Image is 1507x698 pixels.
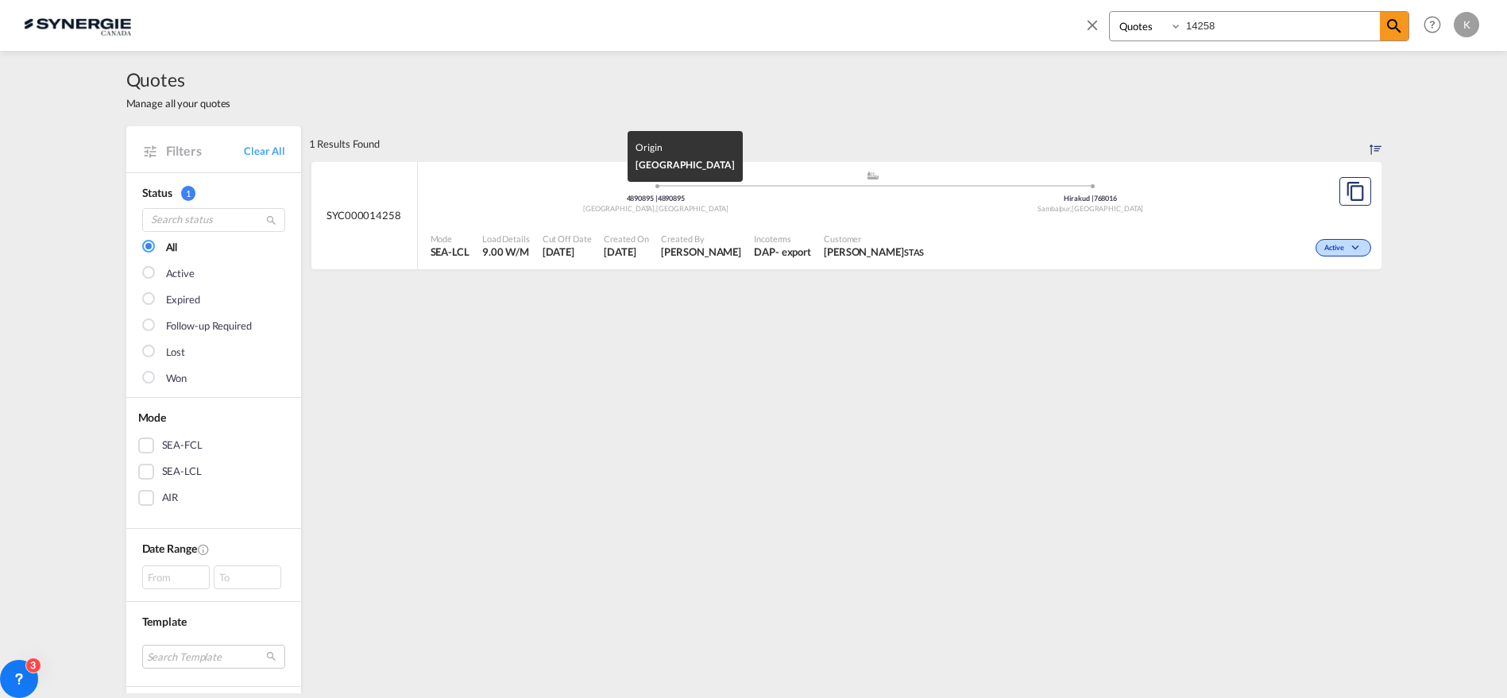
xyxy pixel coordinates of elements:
span: SYC000014258 [327,208,401,222]
span: Created On [604,233,648,245]
span: Karine Harvey STAS [824,245,924,259]
span: | [1092,194,1094,202]
input: Search status [142,208,285,232]
span: 22 Aug 2025 [543,245,592,259]
div: Won [166,371,187,387]
span: | [655,194,658,202]
md-icon: assets/icons/custom/copyQuote.svg [1346,182,1365,201]
md-checkbox: AIR [138,490,289,506]
img: 1f56c880d42311ef80fc7dca854c8e59.png [24,7,131,43]
span: 4890895 [627,194,658,202]
div: K [1454,12,1479,37]
span: Customer [824,233,924,245]
div: SYC000014258 assets/icons/custom/ship-fill.svgassets/icons/custom/roll-o-plane.svgOrigin JapanDes... [311,162,1381,270]
md-icon: icon-chevron-down [1348,244,1367,253]
span: Quotes [126,67,231,92]
a: Clear All [244,144,284,158]
div: Expired [166,292,200,308]
span: Created By [661,233,741,245]
md-icon: icon-magnify [265,214,277,226]
span: Date Range [142,542,197,555]
span: [GEOGRAPHIC_DATA] [1072,204,1143,213]
span: Mode [431,233,469,245]
md-icon: icon-magnify [1385,17,1404,36]
md-icon: assets/icons/custom/ship-fill.svg [864,172,883,179]
span: 4890895 [658,194,685,202]
span: icon-close [1084,11,1109,49]
span: [GEOGRAPHIC_DATA] [636,159,734,171]
span: [GEOGRAPHIC_DATA] [656,204,728,213]
md-icon: icon-close [1084,16,1101,33]
span: Cut Off Date [543,233,592,245]
span: , [655,204,656,213]
span: [GEOGRAPHIC_DATA] [583,204,656,213]
span: 1 [181,186,195,201]
div: AIR [162,490,179,506]
div: All [166,240,178,256]
div: DAP [754,245,775,259]
span: STAS [904,247,925,257]
span: 22 Aug 2025 [604,245,648,259]
span: Template [142,615,187,628]
div: Status 1 [142,185,285,201]
div: - export [775,245,811,259]
span: Filters [166,142,245,160]
div: SEA-LCL [162,464,202,480]
span: , [1070,204,1072,213]
span: 9.00 W/M [482,245,529,258]
div: Follow-up Required [166,318,252,334]
span: Hirakud [1064,194,1093,202]
input: Enter Quotation Number [1182,12,1380,40]
div: Active [166,266,195,282]
div: SEA-FCL [162,438,203,453]
span: Sambalpur [1038,204,1072,213]
button: Copy Quote [1339,177,1371,206]
div: 1 Results Found [309,126,381,161]
span: Karen Mercier [661,245,741,259]
span: SEA-LCL [431,245,469,259]
md-checkbox: SEA-LCL [138,464,289,480]
md-checkbox: SEA-FCL [138,438,289,453]
div: To [214,565,281,589]
div: Lost [166,345,186,361]
div: From [142,565,210,589]
span: Help [1419,11,1446,38]
span: Active [1324,243,1347,254]
div: Help [1419,11,1454,40]
md-icon: Created On [197,543,210,556]
div: DAP export [754,245,811,259]
span: 768016 [1094,194,1117,202]
span: From To [142,565,285,589]
span: Load Details [482,233,530,245]
span: Status [142,186,172,199]
div: Origin [636,139,734,156]
div: Change Status Here [1316,239,1370,256]
span: Incoterms [754,233,811,245]
span: Manage all your quotes [126,96,231,110]
span: icon-magnify [1380,12,1408,40]
span: Mode [138,411,167,424]
div: Sort by: Created On [1370,126,1381,161]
